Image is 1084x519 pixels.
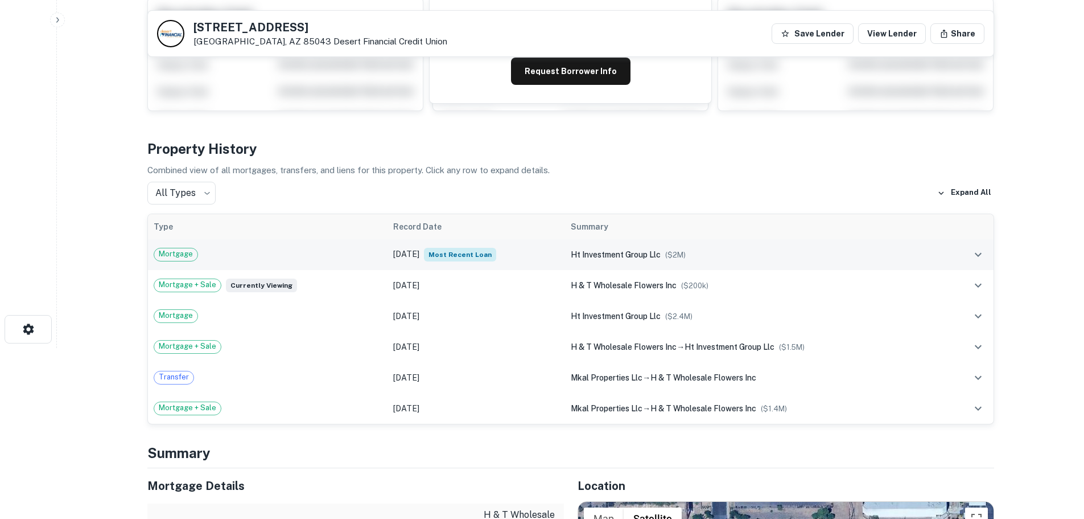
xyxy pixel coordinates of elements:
[388,214,565,239] th: Record Date
[665,251,686,259] span: ($ 2M )
[565,214,946,239] th: Summary
[388,301,565,332] td: [DATE]
[685,342,774,352] span: ht investment group llc
[968,399,988,418] button: expand row
[571,250,661,259] span: ht investment group llc
[1027,428,1084,483] iframe: Chat Widget
[578,477,994,495] h5: Location
[968,245,988,264] button: expand row
[333,36,447,46] a: Desert Financial Credit Union
[571,371,940,384] div: →
[154,371,193,383] span: Transfer
[154,310,197,321] span: Mortgage
[147,443,994,463] h4: Summary
[511,58,630,85] button: Request Borrower Info
[934,185,994,202] button: Expand All
[968,337,988,357] button: expand row
[571,373,642,382] span: mkal properties llc
[147,164,994,177] p: Combined view of all mortgages, transfers, and liens for this property. Click any row to expand d...
[772,23,854,44] button: Save Lender
[968,368,988,387] button: expand row
[388,393,565,424] td: [DATE]
[193,22,447,33] h5: [STREET_ADDRESS]
[571,312,661,321] span: ht investment group llc
[571,281,677,290] span: h & t wholesale flowers inc
[665,312,693,321] span: ($ 2.4M )
[154,279,221,291] span: Mortgage + Sale
[154,341,221,352] span: Mortgage + Sale
[154,402,221,414] span: Mortgage + Sale
[388,362,565,393] td: [DATE]
[148,214,388,239] th: Type
[779,343,805,352] span: ($ 1.5M )
[226,279,297,292] span: Currently viewing
[650,373,756,382] span: h & t wholesale flowers inc
[571,342,677,352] span: h & t wholesale flowers inc
[968,276,988,295] button: expand row
[968,307,988,326] button: expand row
[147,138,994,159] h4: Property History
[388,332,565,362] td: [DATE]
[571,402,940,415] div: →
[858,23,926,44] a: View Lender
[650,404,756,413] span: h & t wholesale flowers inc
[388,270,565,301] td: [DATE]
[388,239,565,270] td: [DATE]
[761,404,787,413] span: ($ 1.4M )
[571,404,642,413] span: mkal properties llc
[930,23,984,44] button: Share
[147,477,564,495] h5: Mortgage Details
[154,248,197,260] span: Mortgage
[571,341,940,353] div: →
[193,36,447,47] p: [GEOGRAPHIC_DATA], AZ 85043
[681,281,708,290] span: ($ 200k )
[147,182,216,205] div: All Types
[424,248,496,261] span: Most Recent Loan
